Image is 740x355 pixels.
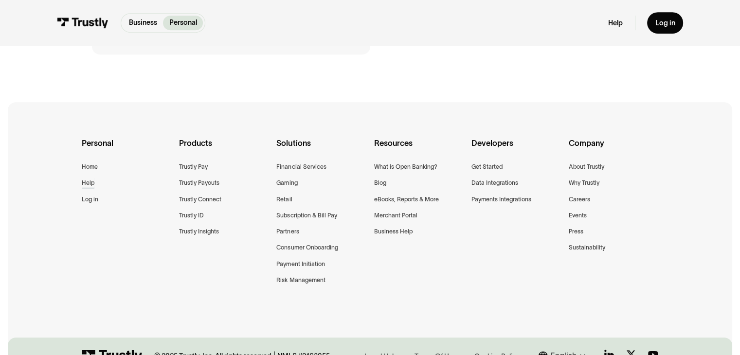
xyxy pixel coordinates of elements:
div: Log in [655,18,675,28]
a: Data Integrations [471,177,518,188]
p: Business [129,18,157,28]
a: Why Trustly [569,177,599,188]
a: Payment Initiation [276,259,325,269]
a: Sustainability [569,242,605,252]
div: Developers [471,137,561,161]
a: Merchant Portal [374,210,417,220]
img: Trustly Logo [57,18,108,28]
div: Resources [374,137,464,161]
div: Solutions [276,137,366,161]
a: Business [123,16,163,30]
a: Help [608,18,623,28]
a: Blog [374,177,386,188]
a: Financial Services [276,161,326,172]
a: eBooks, Reports & More [374,194,439,204]
a: Careers [569,194,590,204]
a: Events [569,210,587,220]
a: Trustly Pay [179,161,208,172]
a: Gaming [276,177,297,188]
a: Log in [82,194,98,204]
a: Trustly Insights [179,226,219,236]
a: Trustly Connect [179,194,221,204]
a: About Trustly [569,161,604,172]
a: Retail [276,194,292,204]
a: Subscription & Bill Pay [276,210,337,220]
div: Personal [82,137,171,161]
a: Help [82,177,94,188]
a: Payments Integrations [471,194,531,204]
div: Company [569,137,658,161]
a: Consumer Onboarding [276,242,338,252]
a: Press [569,226,583,236]
a: Partners [276,226,299,236]
a: Risk Management [276,275,325,285]
a: Trustly Payouts [179,177,219,188]
p: Personal [169,18,197,28]
div: Products [179,137,269,161]
a: Get Started [471,161,503,172]
a: Business Help [374,226,413,236]
a: Log in [647,12,683,33]
a: Home [82,161,98,172]
a: What is Open Banking? [374,161,437,172]
a: Personal [163,16,203,30]
a: Trustly ID [179,210,204,220]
